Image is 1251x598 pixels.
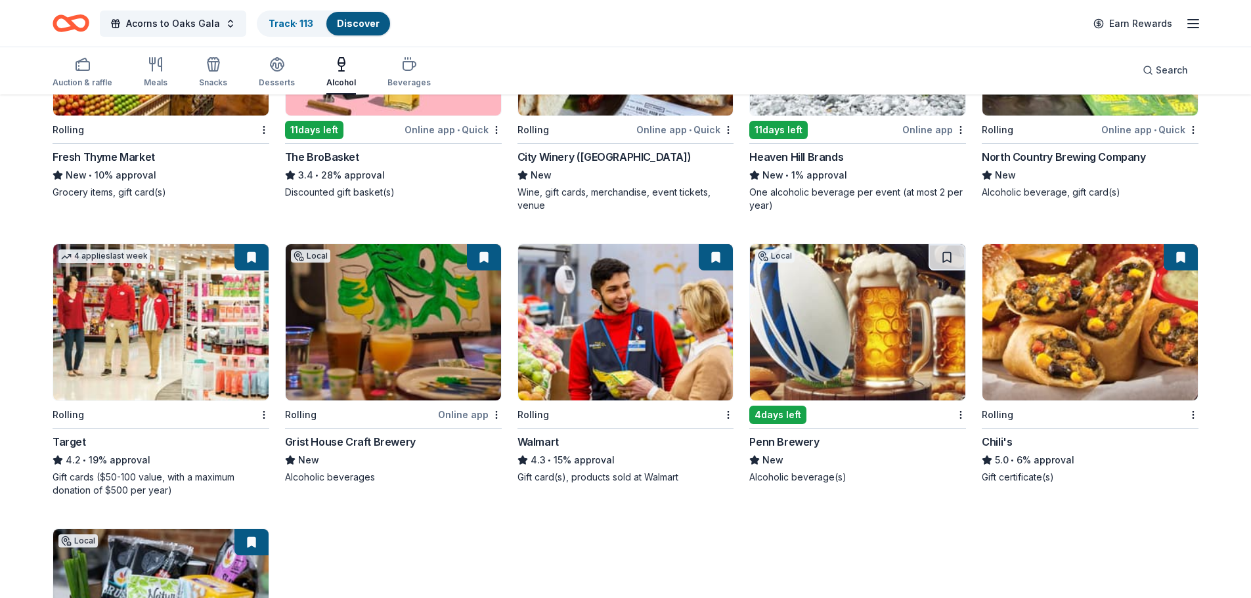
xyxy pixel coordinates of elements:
[636,121,734,138] div: Online app Quick
[286,244,501,400] img: Image for Grist House Craft Brewery
[66,452,81,468] span: 4.2
[259,77,295,88] div: Desserts
[438,406,502,423] div: Online app
[53,407,84,423] div: Rolling
[326,51,356,95] button: Alcohol
[755,249,795,263] div: Local
[1132,57,1198,83] button: Search
[53,122,84,138] div: Rolling
[982,244,1198,400] img: Image for Chili's
[285,186,502,199] div: Discounted gift basket(s)
[53,434,86,450] div: Target
[749,406,806,424] div: 4 days left
[53,452,269,468] div: 19% approval
[517,434,559,450] div: Walmart
[269,18,313,29] a: Track· 113
[144,51,167,95] button: Meals
[750,244,965,400] img: Image for Penn Brewery
[457,125,460,135] span: •
[199,77,227,88] div: Snacks
[199,51,227,95] button: Snacks
[285,167,502,183] div: 28% approval
[53,471,269,497] div: Gift cards ($50-100 value, with a maximum donation of $500 per year)
[762,452,783,468] span: New
[749,121,808,139] div: 11 days left
[517,149,691,165] div: City Winery ([GEOGRAPHIC_DATA])
[298,167,313,183] span: 3.4
[749,434,819,450] div: Penn Brewery
[298,452,319,468] span: New
[982,122,1013,138] div: Rolling
[517,471,734,484] div: Gift card(s), products sold at Walmart
[285,407,317,423] div: Rolling
[982,407,1013,423] div: Rolling
[1101,121,1198,138] div: Online app Quick
[1154,125,1156,135] span: •
[259,51,295,95] button: Desserts
[518,244,734,400] img: Image for Walmart
[53,244,269,497] a: Image for Target4 applieslast weekRollingTarget4.2•19% approvalGift cards ($50-100 value, with a ...
[315,170,318,181] span: •
[291,249,330,263] div: Local
[749,186,966,212] div: One alcoholic beverage per event (at most 2 per year)
[100,11,246,37] button: Acorns to Oaks Gala
[517,407,549,423] div: Rolling
[83,455,86,465] span: •
[257,11,391,37] button: Track· 113Discover
[66,167,87,183] span: New
[531,452,546,468] span: 4.3
[387,51,431,95] button: Beverages
[53,77,112,88] div: Auction & raffle
[1011,455,1015,465] span: •
[531,167,552,183] span: New
[786,170,789,181] span: •
[749,471,966,484] div: Alcoholic beverage(s)
[53,149,155,165] div: Fresh Thyme Market
[285,471,502,484] div: Alcoholic beverages
[548,455,551,465] span: •
[144,77,167,88] div: Meals
[982,149,1145,165] div: North Country Brewing Company
[1156,62,1188,78] span: Search
[995,167,1016,183] span: New
[517,244,734,484] a: Image for WalmartRollingWalmart4.3•15% approvalGift card(s), products sold at Walmart
[749,244,966,484] a: Image for Penn BreweryLocal4days leftPenn BreweryNewAlcoholic beverage(s)
[982,452,1198,468] div: 6% approval
[53,167,269,183] div: 10% approval
[89,170,92,181] span: •
[326,77,356,88] div: Alcohol
[387,77,431,88] div: Beverages
[285,244,502,484] a: Image for Grist House Craft BreweryLocalRollingOnline appGrist House Craft BreweryNewAlcoholic be...
[285,434,416,450] div: Grist House Craft Brewery
[762,167,783,183] span: New
[689,125,691,135] span: •
[982,186,1198,199] div: Alcoholic beverage, gift card(s)
[285,149,359,165] div: The BroBasket
[982,244,1198,484] a: Image for Chili'sRollingChili's5.0•6% approvalGift certificate(s)
[982,434,1012,450] div: Chili's
[995,452,1009,468] span: 5.0
[749,167,966,183] div: 1% approval
[1086,12,1180,35] a: Earn Rewards
[749,149,843,165] div: Heaven Hill Brands
[58,534,98,547] div: Local
[517,452,734,468] div: 15% approval
[53,186,269,199] div: Grocery items, gift card(s)
[285,121,343,139] div: 11 days left
[517,122,549,138] div: Rolling
[126,16,220,32] span: Acorns to Oaks Gala
[517,186,734,212] div: Wine, gift cards, merchandise, event tickets, venue
[53,8,89,39] a: Home
[902,121,966,138] div: Online app
[337,18,380,29] a: Discover
[405,121,502,138] div: Online app Quick
[982,471,1198,484] div: Gift certificate(s)
[53,51,112,95] button: Auction & raffle
[53,244,269,400] img: Image for Target
[58,249,150,263] div: 4 applies last week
